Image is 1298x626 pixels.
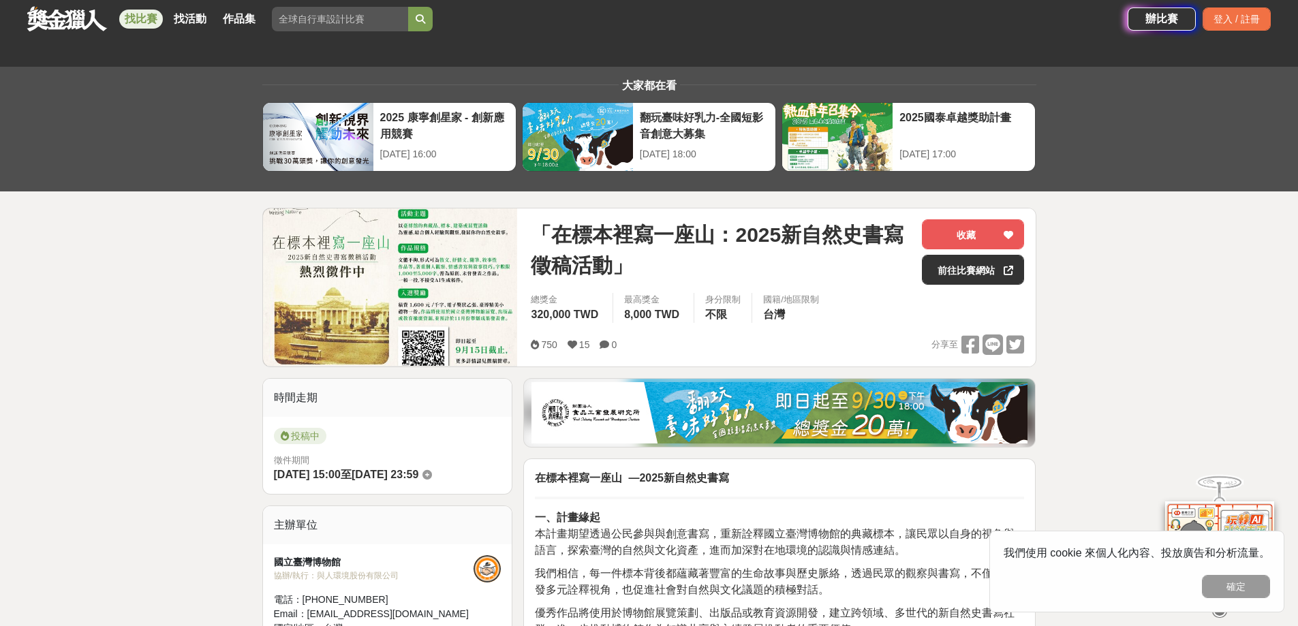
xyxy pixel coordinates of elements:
span: 總獎金 [531,293,602,307]
button: 確定 [1202,575,1270,598]
div: 登入 / 註冊 [1203,7,1271,31]
div: 協辦/執行： 與人環境股份有限公司 [274,569,474,582]
span: 大家都在看 [619,80,680,91]
img: Cover Image [263,208,518,366]
span: 我們相信，每一件標本背後都蘊藏著豐富的生命故事與歷史脈絡，透過民眾的觀察與書寫，不僅能激發多元詮釋視角，也促進社會對自然與文化議題的積極對話。 [535,567,1015,595]
span: 投稿中 [274,428,326,444]
div: 時間走期 [263,379,512,417]
button: 收藏 [922,219,1024,249]
a: 找活動 [168,10,212,29]
div: 國立臺灣博物館 [274,555,474,569]
div: 電話： [PHONE_NUMBER] [274,593,474,607]
a: 2025國泰卓越獎助計畫[DATE] 17:00 [782,102,1036,172]
a: 作品集 [217,10,261,29]
strong: 一、計畫緣起 [535,512,600,523]
a: 翻玩臺味好乳力-全國短影音創意大募集[DATE] 18:00 [522,102,776,172]
span: 不限 [705,309,727,320]
img: d2146d9a-e6f6-4337-9592-8cefde37ba6b.png [1165,491,1274,582]
span: 15 [579,339,590,350]
input: 全球自行車設計比賽 [272,7,408,31]
div: 主辦單位 [263,506,512,544]
div: 翻玩臺味好乳力-全國短影音創意大募集 [640,110,769,140]
div: 身分限制 [705,293,741,307]
div: [DATE] 17:00 [899,147,1028,161]
span: 最高獎金 [624,293,683,307]
a: 辦比賽 [1128,7,1196,31]
a: 找比賽 [119,10,163,29]
span: 0 [611,339,617,350]
div: [DATE] 18:00 [640,147,769,161]
span: 8,000 TWD [624,309,679,320]
a: 2025 康寧創星家 - 創新應用競賽[DATE] 16:00 [262,102,516,172]
span: 本計畫期望透過公民參與與創意書寫，重新詮釋國立臺灣博物館的典藏標本，讓民眾以自身的視角與語言，探索臺灣的自然與文化資產，進而加深對在地環境的認識與情感連結。 [535,528,1015,556]
div: 國籍/地區限制 [763,293,819,307]
span: 「在標本裡寫一座山：2025新自然史書寫徵稿活動」 [531,219,911,281]
img: 1c81a89c-c1b3-4fd6-9c6e-7d29d79abef5.jpg [531,382,1027,443]
span: [DATE] 23:59 [352,469,418,480]
div: 2025 康寧創星家 - 創新應用競賽 [380,110,509,140]
span: 至 [341,469,352,480]
span: 我們使用 cookie 來個人化內容、投放廣告和分析流量。 [1004,547,1270,559]
div: Email： [EMAIL_ADDRESS][DOMAIN_NAME] [274,607,474,621]
span: [DATE] 15:00 [274,469,341,480]
span: 750 [541,339,557,350]
a: 前往比賽網站 [922,255,1024,285]
span: 徵件期間 [274,455,309,465]
span: 320,000 TWD [531,309,598,320]
span: 台灣 [763,309,785,320]
strong: 在標本裡寫一座山 —2025新自然史書寫 [535,472,728,484]
div: [DATE] 16:00 [380,147,509,161]
div: 2025國泰卓越獎助計畫 [899,110,1028,140]
span: 分享至 [931,334,958,355]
